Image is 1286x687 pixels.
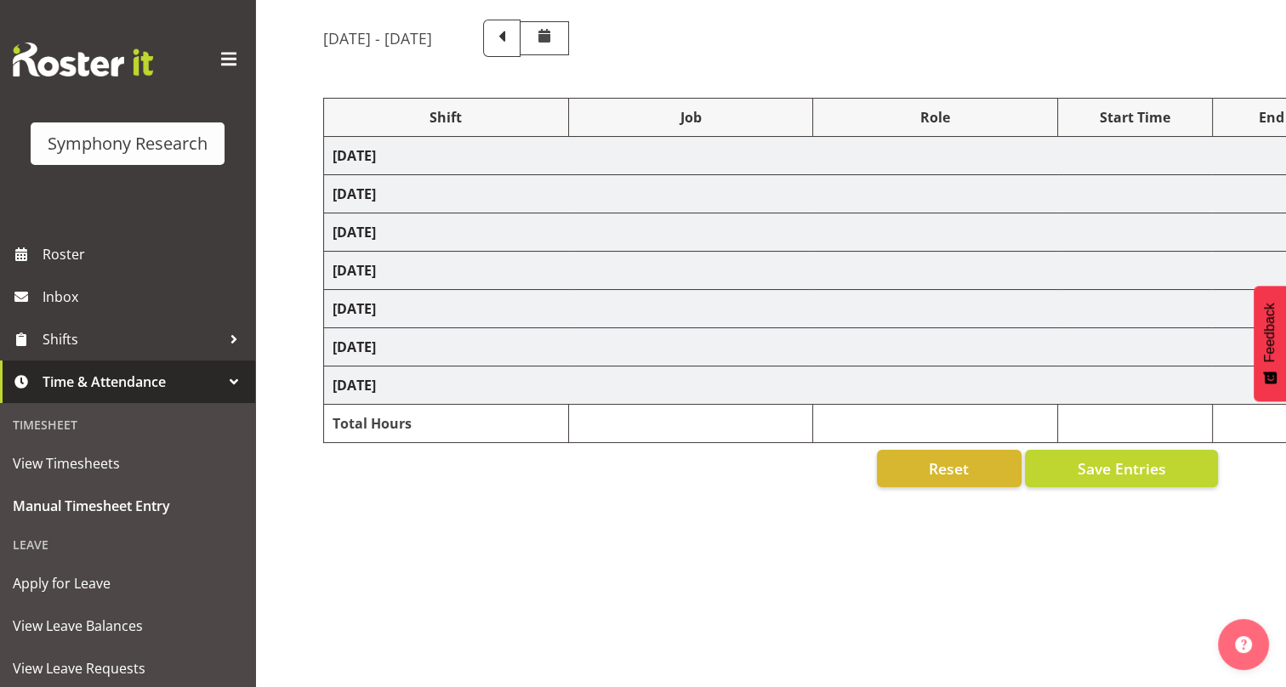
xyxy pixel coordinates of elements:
[48,131,208,156] div: Symphony Research
[13,43,153,77] img: Rosterit website logo
[822,107,1049,128] div: Role
[43,326,221,352] span: Shifts
[4,527,251,562] div: Leave
[43,241,247,267] span: Roster
[43,284,247,309] span: Inbox
[929,457,969,480] span: Reset
[4,485,251,527] a: Manual Timesheet Entry
[1254,286,1286,401] button: Feedback - Show survey
[4,407,251,442] div: Timesheet
[4,605,251,647] a: View Leave Balances
[1067,107,1203,128] div: Start Time
[1077,457,1165,480] span: Save Entries
[324,405,569,443] td: Total Hours
[877,450,1021,487] button: Reset
[13,451,242,476] span: View Timesheets
[1235,636,1252,653] img: help-xxl-2.png
[1025,450,1218,487] button: Save Entries
[13,571,242,596] span: Apply for Leave
[1262,303,1277,362] span: Feedback
[4,562,251,605] a: Apply for Leave
[13,493,242,519] span: Manual Timesheet Entry
[43,369,221,395] span: Time & Attendance
[13,656,242,681] span: View Leave Requests
[578,107,805,128] div: Job
[13,613,242,639] span: View Leave Balances
[4,442,251,485] a: View Timesheets
[323,29,432,48] h5: [DATE] - [DATE]
[333,107,560,128] div: Shift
